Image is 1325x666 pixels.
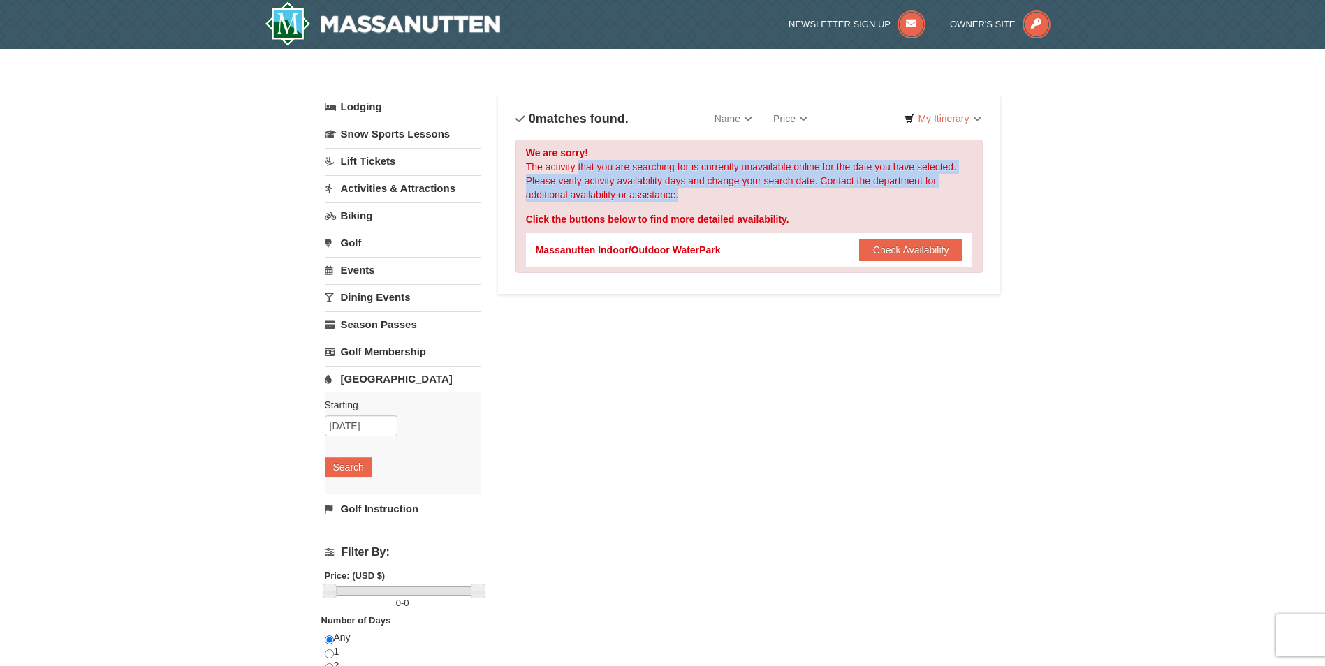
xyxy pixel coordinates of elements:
a: Lodging [325,94,481,119]
span: Newsletter Sign Up [789,19,891,29]
a: Price [763,105,818,133]
span: 0 [396,598,401,608]
div: Click the buttons below to find more detailed availability. [526,212,973,226]
label: - [325,596,481,610]
a: Massanutten Resort [265,1,501,46]
a: Season Passes [325,311,481,337]
a: Dining Events [325,284,481,310]
label: Starting [325,398,470,412]
a: Name [704,105,763,133]
h4: Filter By: [325,546,481,558]
div: Massanutten Indoor/Outdoor WaterPark [536,243,721,257]
span: Owner's Site [950,19,1016,29]
a: Biking [325,202,481,228]
button: Check Availability [859,239,963,261]
a: Golf Membership [325,339,481,364]
div: The activity that you are searching for is currently unavailable online for the date you have sel... [515,140,983,273]
strong: Price: (USD $) [325,570,386,581]
a: Golf Instruction [325,496,481,521]
strong: Number of Days [321,615,391,626]
a: My Itinerary [895,108,990,129]
img: Massanutten Resort Logo [265,1,501,46]
h4: matches found. [515,112,629,126]
a: Lift Tickets [325,148,481,174]
a: Snow Sports Lessons [325,121,481,147]
strong: We are sorry! [526,147,588,158]
a: Golf [325,230,481,256]
a: Events [325,257,481,283]
a: Owner's Site [950,19,1051,29]
span: 0 [404,598,409,608]
a: Activities & Attractions [325,175,481,201]
button: Search [325,457,372,477]
a: [GEOGRAPHIC_DATA] [325,366,481,392]
a: Newsletter Sign Up [789,19,925,29]
span: 0 [529,112,536,126]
